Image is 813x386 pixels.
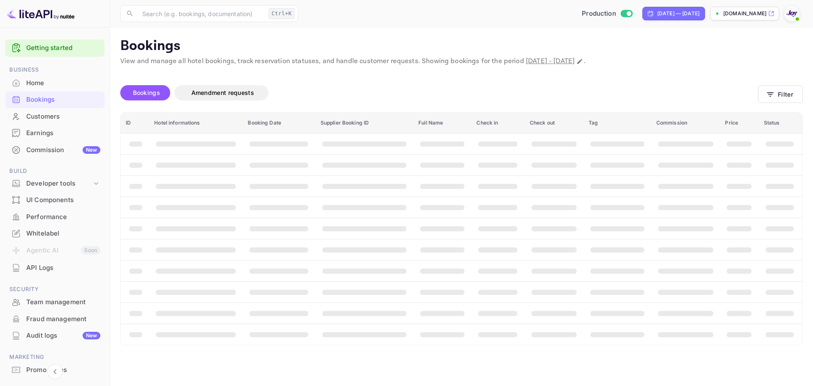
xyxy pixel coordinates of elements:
img: LiteAPI logo [7,7,75,20]
div: API Logs [26,263,100,273]
th: Full Name [413,113,471,133]
div: Developer tools [5,176,105,191]
div: Earnings [26,128,100,138]
div: Team management [5,294,105,311]
div: Team management [26,297,100,307]
div: Performance [5,209,105,225]
div: Audit logs [26,331,100,341]
div: Performance [26,212,100,222]
button: Change date range [575,57,584,66]
th: Check out [525,113,583,133]
div: Audit logsNew [5,328,105,344]
div: Developer tools [26,179,92,189]
a: Performance [5,209,105,225]
a: Whitelabel [5,225,105,241]
div: Switch to Sandbox mode [578,9,636,19]
a: Getting started [26,43,100,53]
div: Bookings [26,95,100,105]
th: Commission [651,113,720,133]
th: Supplier Booking ID [315,113,413,133]
a: API Logs [5,260,105,275]
span: Production [582,9,616,19]
div: Fraud management [26,314,100,324]
a: Promo codes [5,362,105,378]
div: account-settings tabs [120,85,758,100]
div: CommissionNew [5,142,105,158]
p: Bookings [120,38,803,55]
table: booking table [121,113,802,345]
th: Booking Date [243,113,315,133]
div: UI Components [26,195,100,205]
div: Customers [26,112,100,122]
div: Home [26,78,100,88]
p: View and manage all hotel bookings, track reservation statuses, and handle customer requests. Sho... [120,56,803,67]
img: With Joy [785,7,799,20]
th: Price [720,113,758,133]
span: [DATE] - [DATE] [526,57,575,66]
th: Check in [471,113,524,133]
th: ID [121,113,149,133]
span: Build [5,167,105,176]
div: Customers [5,108,105,125]
input: Search (e.g. bookings, documentation) [137,5,265,22]
span: Amendment requests [191,89,254,96]
div: New [83,332,100,339]
p: [DOMAIN_NAME] [723,10,766,17]
button: Filter [758,86,803,103]
div: [DATE] — [DATE] [657,10,700,17]
div: Whitelabel [26,229,100,239]
div: Whitelabel [5,225,105,242]
div: UI Components [5,192,105,208]
a: Customers [5,108,105,124]
div: New [83,146,100,154]
button: Collapse navigation [47,364,63,379]
div: Bookings [5,92,105,108]
div: Promo codes [26,365,100,375]
a: Home [5,75,105,91]
div: Fraud management [5,311,105,328]
span: Bookings [133,89,160,96]
a: CommissionNew [5,142,105,158]
a: Earnings [5,125,105,141]
div: Promo codes [5,362,105,378]
div: API Logs [5,260,105,276]
a: Team management [5,294,105,310]
span: Marketing [5,353,105,362]
div: Ctrl+K [268,8,295,19]
a: Audit logsNew [5,328,105,343]
div: Commission [26,145,100,155]
a: Fraud management [5,311,105,327]
th: Status [759,113,802,133]
a: UI Components [5,192,105,208]
div: Getting started [5,39,105,57]
a: Bookings [5,92,105,107]
th: Hotel informations [149,113,243,133]
span: Business [5,65,105,75]
span: Security [5,285,105,294]
th: Tag [583,113,651,133]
